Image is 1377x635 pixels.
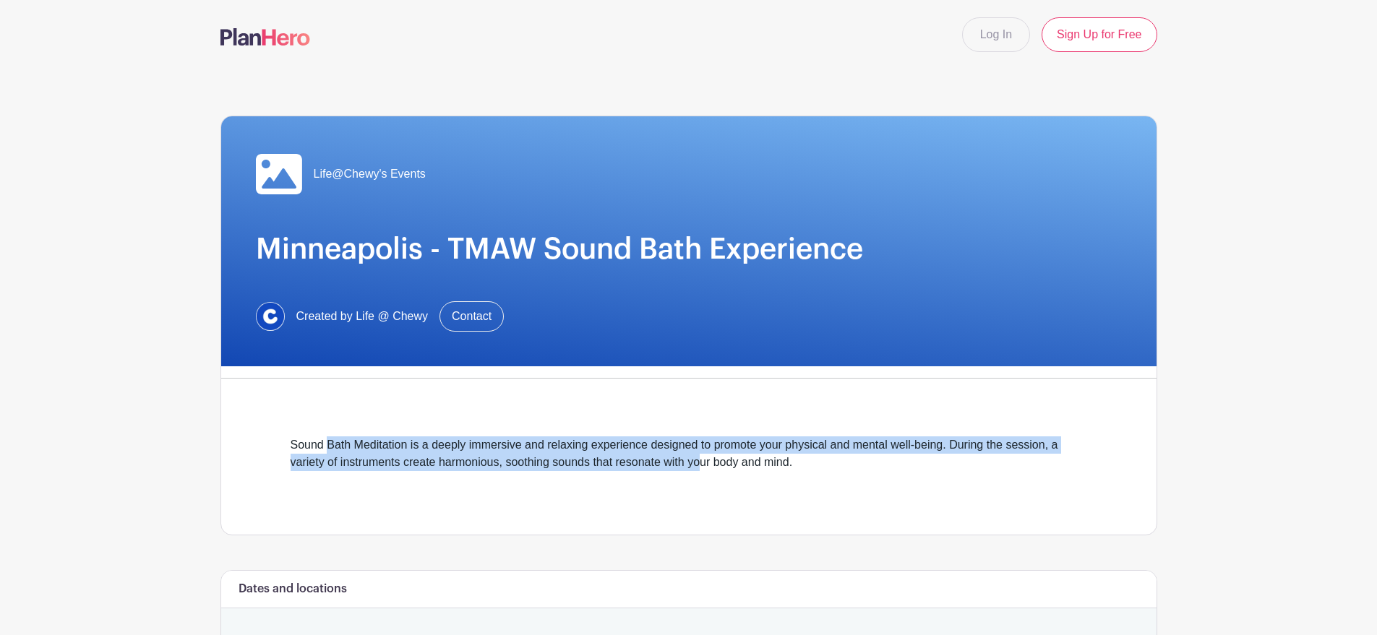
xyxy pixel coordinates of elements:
[962,17,1030,52] a: Log In
[256,302,285,331] img: 1629734264472.jfif
[296,308,429,325] span: Created by Life @ Chewy
[291,436,1087,488] div: Sound Bath Meditation is a deeply immersive and relaxing experience designed to promote your phys...
[1042,17,1157,52] a: Sign Up for Free
[256,232,1122,267] h1: Minneapolis - TMAW Sound Bath Experience
[439,301,504,332] a: Contact
[220,28,310,46] img: logo-507f7623f17ff9eddc593b1ce0a138ce2505c220e1c5a4e2b4648c50719b7d32.svg
[314,165,426,183] span: Life@Chewy's Events
[239,582,347,596] h6: Dates and locations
